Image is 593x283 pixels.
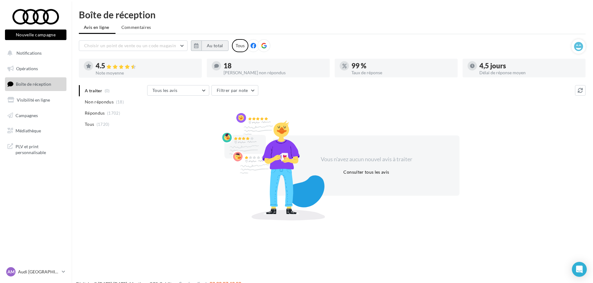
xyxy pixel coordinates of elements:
div: Tous [232,39,248,52]
span: AM [7,269,15,275]
span: Campagnes [16,112,38,118]
span: Choisir un point de vente ou un code magasin [84,43,176,48]
div: 99 % [351,62,453,69]
span: Boîte de réception [16,81,51,87]
div: Taux de réponse [351,71,453,75]
a: PLV et print personnalisable [4,140,68,158]
span: Tous les avis [152,88,178,93]
button: Au total [191,40,229,51]
span: (1702) [107,111,120,116]
button: Nouvelle campagne [5,30,66,40]
a: Opérations [4,62,68,75]
button: Choisir un point de vente ou un code magasin [79,40,188,51]
a: AM Audi [GEOGRAPHIC_DATA] [5,266,66,278]
a: Médiathèque [4,124,68,137]
button: Filtrer par note [211,85,258,96]
span: Visibilité en ligne [17,97,50,103]
button: Consulter tous les avis [341,168,392,176]
div: Note moyenne [96,71,197,75]
span: (18) [116,99,124,104]
div: 4.5 [96,62,197,70]
span: Répondus [85,110,105,116]
span: Notifications [16,50,42,56]
button: Tous les avis [147,85,209,96]
a: Boîte de réception [4,77,68,91]
span: PLV et print personnalisable [16,142,64,156]
span: Opérations [16,66,38,71]
span: (1720) [97,122,110,127]
div: 18 [224,62,325,69]
button: Notifications [4,47,65,60]
button: Au total [201,40,229,51]
span: Tous [85,121,94,127]
span: Médiathèque [16,128,41,133]
div: Boîte de réception [79,10,586,19]
p: Audi [GEOGRAPHIC_DATA] [18,269,59,275]
span: Commentaires [121,25,151,30]
div: 4,5 jours [479,62,581,69]
a: Campagnes [4,109,68,122]
a: Visibilité en ligne [4,94,68,107]
div: [PERSON_NAME] non répondus [224,71,325,75]
div: Vous n'avez aucun nouvel avis à traiter [313,155,420,163]
span: Non répondus [85,99,114,105]
div: Open Intercom Messenger [572,262,587,277]
div: Délai de réponse moyen [479,71,581,75]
